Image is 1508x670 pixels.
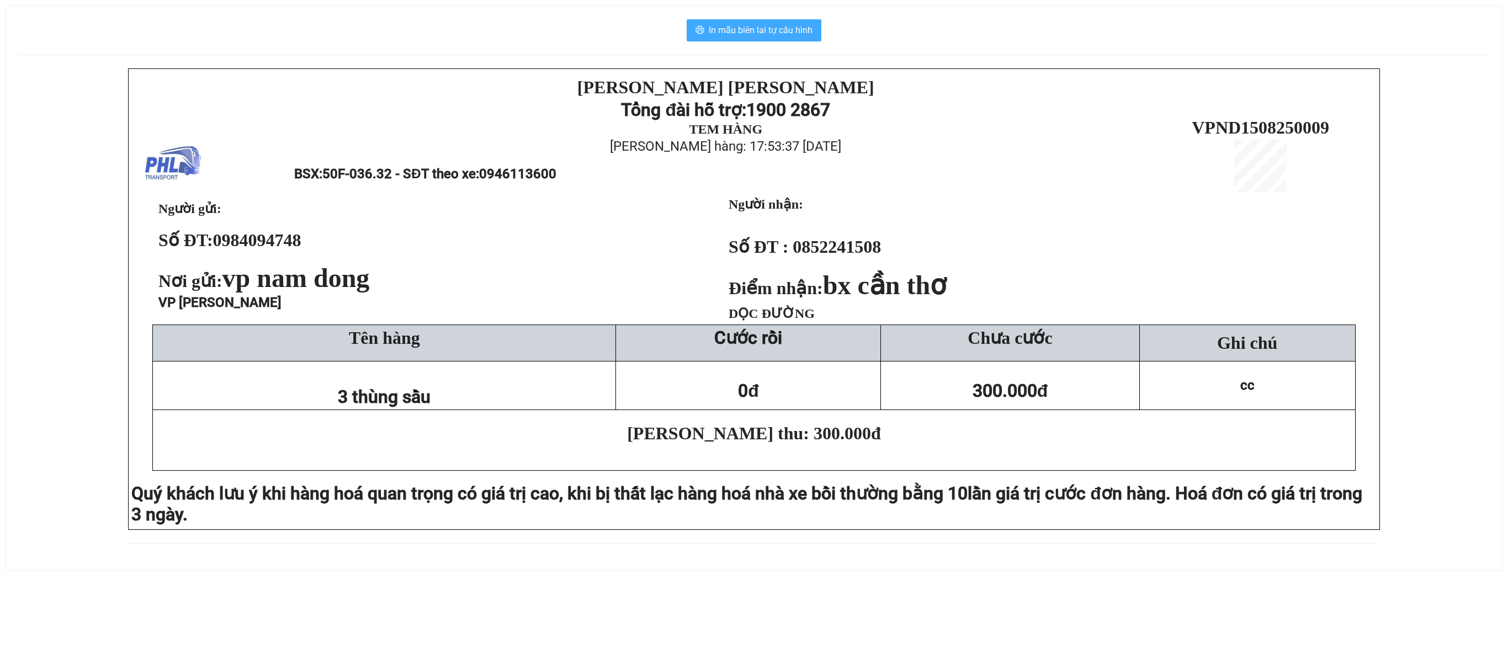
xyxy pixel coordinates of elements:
[968,328,1052,348] span: Chưa cước
[222,263,370,293] span: vp nam dong
[714,327,782,348] strong: Cước rồi
[627,423,881,443] span: [PERSON_NAME] thu: 300.000đ
[479,166,556,182] span: 0946113600
[729,278,946,298] strong: Điểm nhận:
[695,25,704,36] span: printer
[131,483,968,504] span: Quý khách lưu ý khi hàng hoá quan trọng có giá trị cao, khi bị thất lạc hàng hoá nhà xe bồi thườn...
[349,328,420,348] span: Tên hàng
[1240,377,1255,393] span: cc
[322,166,556,182] span: 50F-036.32 - SĐT theo xe:
[729,306,815,321] span: DỌC ĐƯỜNG
[793,237,881,257] span: 0852241508
[158,271,374,291] span: Nơi gửi:
[131,483,1362,525] span: lần giá trị cước đơn hàng. Hoá đơn có giá trị trong 3 ngày.
[158,295,282,310] span: VP [PERSON_NAME]
[1192,118,1329,137] span: VPND1508250009
[729,237,788,257] strong: Số ĐT :
[145,136,201,192] img: logo
[621,99,746,120] strong: Tổng đài hỗ trợ:
[213,230,301,250] span: 0984094748
[294,166,556,182] span: BSX:
[709,23,813,37] span: In mẫu biên lai tự cấu hình
[577,77,874,97] strong: [PERSON_NAME] [PERSON_NAME]
[973,380,1048,401] span: 300.000đ
[729,197,803,211] strong: Người nhận:
[738,380,759,401] span: 0đ
[158,201,221,216] span: Người gửi:
[687,19,821,41] button: printerIn mẫu biên lai tự cấu hình
[610,139,841,154] span: [PERSON_NAME] hàng: 17:53:37 [DATE]
[746,99,830,120] strong: 1900 2867
[338,386,431,407] span: 3 thùng sầu
[689,122,762,136] strong: TEM HÀNG
[823,270,946,300] span: bx cần thơ
[158,230,301,250] strong: Số ĐT:
[1217,333,1277,353] span: Ghi chú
